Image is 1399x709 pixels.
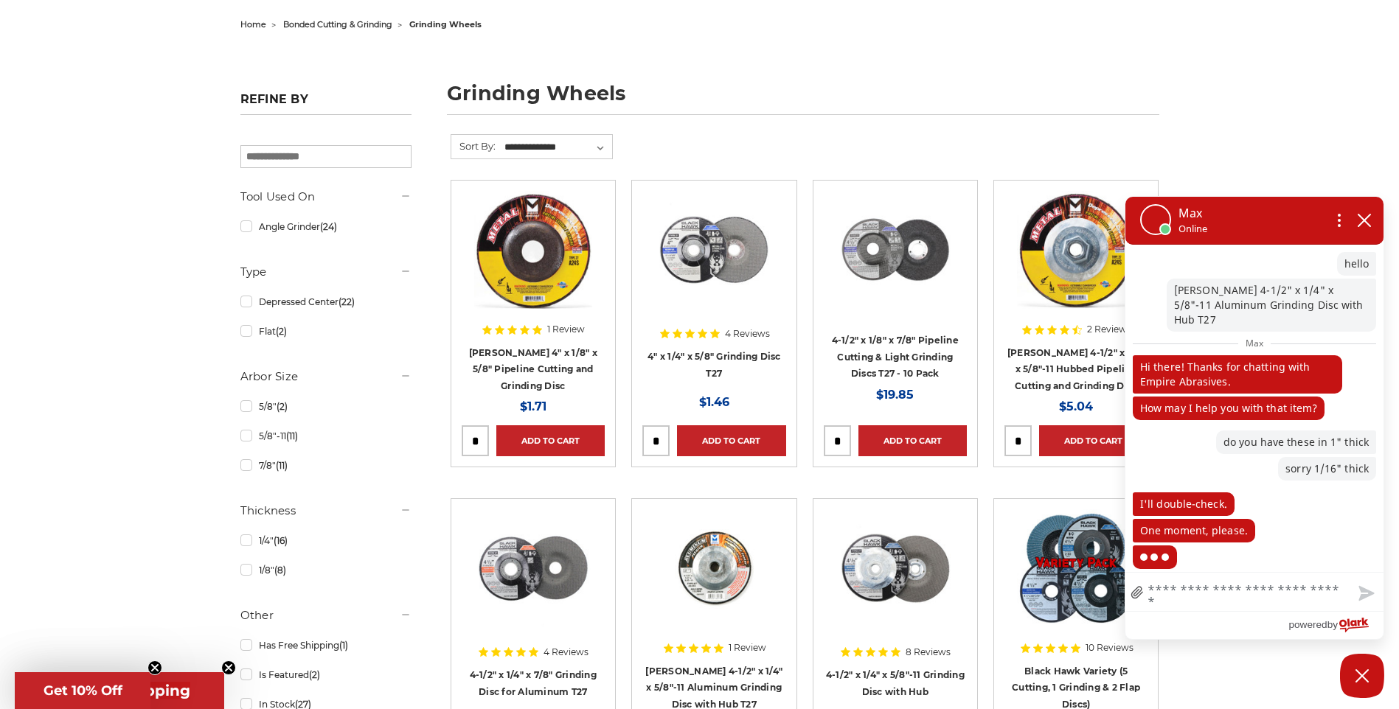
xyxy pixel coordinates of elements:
span: by [1327,615,1338,634]
a: Depressed Center [240,289,412,315]
a: Has Free Shipping [240,632,412,658]
a: 4-1/2" x 1/8" x 7/8" Pipeline Cutting & Light Grinding Discs T27 - 10 Pack [832,335,959,379]
img: BHA 4.5 Inch Grinding Wheel with 5/8 inch hub [836,509,954,627]
h5: Arbor Size [240,368,412,385]
h5: Tool Used On [240,188,412,206]
a: 4 inch BHA grinding wheels [642,191,785,334]
a: file upload [1125,576,1149,611]
img: Aluminum Grinding Wheel with Hub [655,509,773,627]
span: $5.04 [1059,399,1093,413]
button: Close teaser [147,660,162,675]
a: BHA 4.5 Inch Grinding Wheel with 5/8 inch hub [824,509,967,652]
a: 5/8" [240,394,412,419]
span: 4 Reviews [725,329,770,338]
div: olark chatbox [1125,196,1384,640]
span: grinding wheels [409,19,482,29]
a: Add to Cart [677,425,785,456]
p: do you have these in 1" thick [1216,430,1376,454]
span: (11) [276,460,288,471]
a: Mercer 4-1/2" x 1/8" x 5/8"-11 Hubbed Cutting and Light Grinding Wheel [1004,191,1148,334]
h1: grinding wheels [447,83,1159,115]
img: Mercer 4" x 1/8" x 5/8 Cutting and Light Grinding Wheel [474,191,592,309]
span: $19.85 [876,388,914,402]
span: $1.71 [520,399,546,413]
label: Sort By: [451,135,496,157]
a: Is Featured [240,662,412,688]
a: Mercer 4" x 1/8" x 5/8 Cutting and Light Grinding Wheel [462,191,605,334]
h5: Other [240,607,412,624]
button: Open chat options menu [1326,208,1353,233]
div: chat [1125,245,1384,572]
a: Angle Grinder [240,214,412,240]
img: 4 inch BHA grinding wheels [655,191,773,309]
span: 4 Reviews [544,648,589,657]
h5: Refine by [240,92,412,115]
p: hello [1337,252,1377,276]
span: (2) [309,669,320,680]
a: 5/8"-11 [240,423,412,449]
a: Add to Cart [858,425,967,456]
svg: three dots moving up and down to indicate typing [1140,550,1170,561]
span: (22) [339,296,355,307]
span: (2) [276,326,287,337]
span: (1) [339,640,348,651]
span: $1.46 [699,395,729,409]
a: 4-1/2" x 1/4" x 7/8" Grinding Disc for Aluminum T27 [470,669,597,697]
a: BHA 4.5 inch grinding disc for aluminum [462,509,605,652]
h5: Thickness [240,502,412,520]
span: (24) [320,221,337,232]
span: (16) [274,535,288,546]
span: powered [1288,615,1327,634]
a: home [240,19,266,29]
p: [PERSON_NAME] 4-1/2" x 1/4" x 5/8"-11 Aluminum Grinding Disc with Hub T27 [1167,279,1376,332]
a: [PERSON_NAME] 4-1/2" x 1/8" x 5/8"-11 Hubbed Pipeline Cutting and Grinding Disc [1007,347,1145,391]
img: View of Black Hawk's 4 1/2 inch T27 pipeline disc, showing both front and back of the grinding wh... [836,191,954,309]
img: Black Hawk Variety (5 Cutting, 1 Grinding & 2 Flap Discs) [1017,509,1135,627]
a: Add to Cart [496,425,605,456]
a: 4" x 1/4" x 5/8" Grinding Disc T27 [648,351,781,379]
button: close chatbox [1353,209,1376,231]
button: Send message [1347,577,1384,611]
a: [PERSON_NAME] 4" x 1/8" x 5/8" Pipeline Cutting and Grinding Disc [469,347,597,391]
button: Close teaser [221,660,236,675]
a: Aluminum Grinding Wheel with Hub [642,509,785,652]
p: Online [1178,222,1207,236]
p: Hi there! Thanks for chatting with Empire Abrasives. [1133,355,1342,394]
span: (2) [277,401,288,412]
div: Get Free ShippingClose teaser [15,672,224,709]
a: 1/4" [240,528,412,553]
span: (8) [274,565,286,576]
a: 7/8" [240,453,412,478]
p: sorry 1/16" thick [1278,457,1376,481]
img: BHA 4.5 inch grinding disc for aluminum [474,509,592,627]
p: I'll double-check. [1133,492,1235,516]
select: Sort By: [502,136,612,158]
a: Powered by Olark [1288,612,1384,639]
a: bonded cutting & grinding [283,19,392,29]
img: Mercer 4-1/2" x 1/8" x 5/8"-11 Hubbed Cutting and Light Grinding Wheel [1017,191,1135,309]
p: Max [1178,204,1207,222]
a: Add to Cart [1039,425,1148,456]
h5: Type [240,263,412,281]
a: Black Hawk Variety (5 Cutting, 1 Grinding & 2 Flap Discs) [1004,509,1148,652]
button: Close Chatbox [1340,654,1384,698]
span: 8 Reviews [906,648,951,657]
span: Max [1238,334,1271,352]
p: How may I help you with that item? [1133,397,1325,420]
a: 4-1/2" x 1/4" x 5/8"-11 Grinding Disc with Hub [826,669,965,697]
a: 1/8" [240,557,412,583]
span: (11) [286,430,298,441]
a: Flat [240,318,412,344]
a: View of Black Hawk's 4 1/2 inch T27 pipeline disc, showing both front and back of the grinding wh... [824,191,967,334]
p: One moment, please. [1133,519,1255,542]
div: Get 10% OffClose teaser [15,672,150,709]
span: Get 10% Off [44,682,122,699]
